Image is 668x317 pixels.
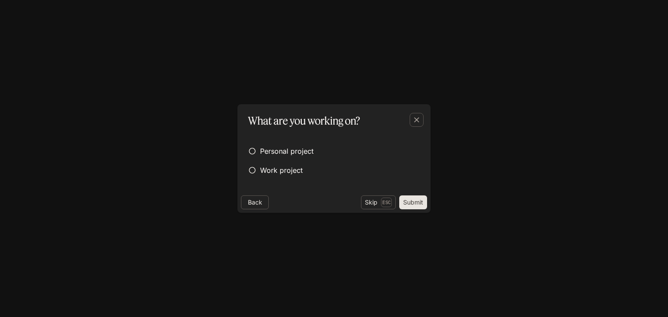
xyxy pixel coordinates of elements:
p: What are you working on? [248,113,360,129]
span: Personal project [260,146,314,156]
p: Esc [381,198,392,207]
button: SkipEsc [361,195,396,209]
button: Submit [399,195,427,209]
span: Work project [260,165,303,175]
button: Back [241,195,269,209]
